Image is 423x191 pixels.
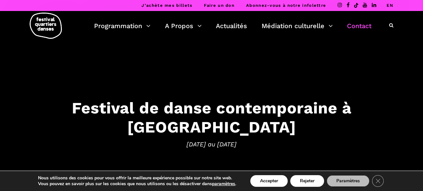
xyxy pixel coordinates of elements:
[94,20,150,31] a: Programmation
[38,181,236,187] p: Vous pouvez en savoir plus sur les cookies que nous utilisons ou les désactiver dans .
[30,13,62,39] img: logo-fqd-med
[372,175,384,187] button: Close GDPR Cookie Banner
[216,20,247,31] a: Actualités
[12,98,411,136] h3: Festival de danse contemporaine à [GEOGRAPHIC_DATA]
[38,175,236,181] p: Nous utilisons des cookies pour vous offrir la meilleure expérience possible sur notre site web.
[387,3,393,8] a: EN
[290,175,324,187] button: Rejeter
[327,175,370,187] button: Paramètres
[141,3,192,8] a: J’achète mes billets
[250,175,288,187] button: Accepter
[212,181,235,187] button: paramètres
[347,20,371,31] a: Contact
[246,3,326,8] a: Abonnez-vous à notre infolettre
[12,140,411,149] span: [DATE] au [DATE]
[262,20,333,31] a: Médiation culturelle
[204,3,235,8] a: Faire un don
[165,20,202,31] a: A Propos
